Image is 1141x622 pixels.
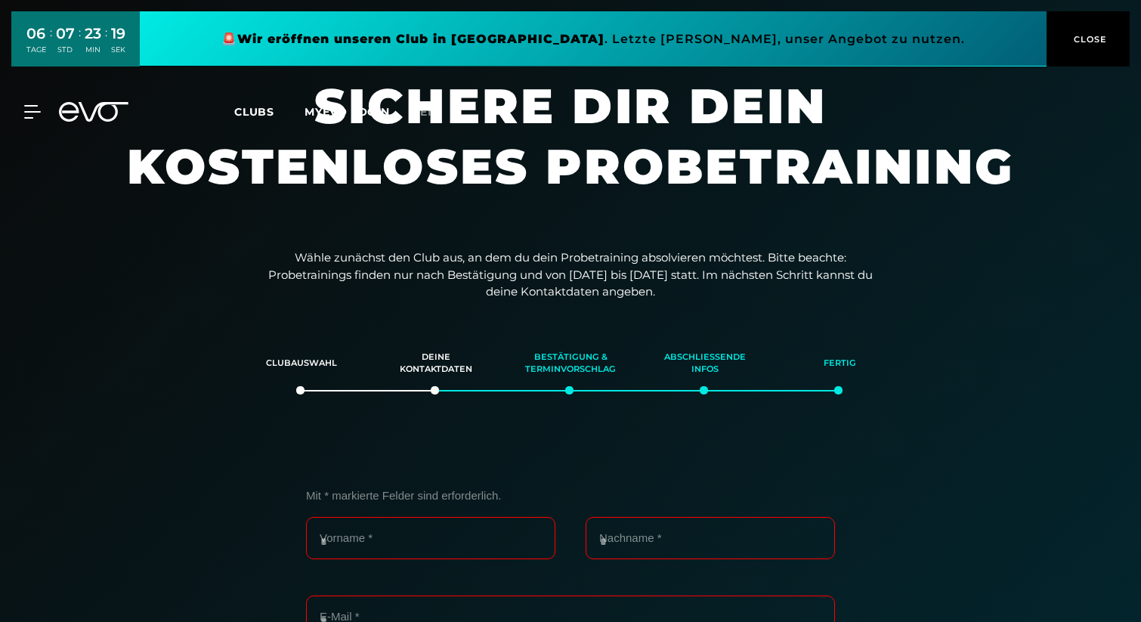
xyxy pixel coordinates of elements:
a: Clubs [234,104,305,119]
button: CLOSE [1047,11,1130,67]
div: 19 [111,23,125,45]
h1: Sichere dir dein kostenloses Probetraining [117,76,1024,227]
a: MYEVO LOGIN [305,105,390,119]
div: : [79,24,81,64]
div: Clubauswahl [253,343,350,384]
p: Wähle zunächst den Club aus, an dem du dein Probetraining absolvieren möchtest. Bitte beachte: Pr... [268,249,873,301]
div: 06 [26,23,46,45]
span: CLOSE [1070,32,1107,46]
div: Deine Kontaktdaten [388,343,484,384]
div: SEK [111,45,125,55]
div: Abschließende Infos [657,343,753,384]
div: MIN [85,45,101,55]
div: STD [56,45,75,55]
div: Fertig [791,343,888,384]
div: Bestätigung & Terminvorschlag [522,343,619,384]
span: en [420,105,437,119]
p: Mit * markierte Felder sind erforderlich. [306,489,835,502]
div: TAGE [26,45,46,55]
div: : [50,24,52,64]
div: 23 [85,23,101,45]
span: Clubs [234,105,274,119]
div: 07 [56,23,75,45]
div: : [105,24,107,64]
a: en [420,104,455,121]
